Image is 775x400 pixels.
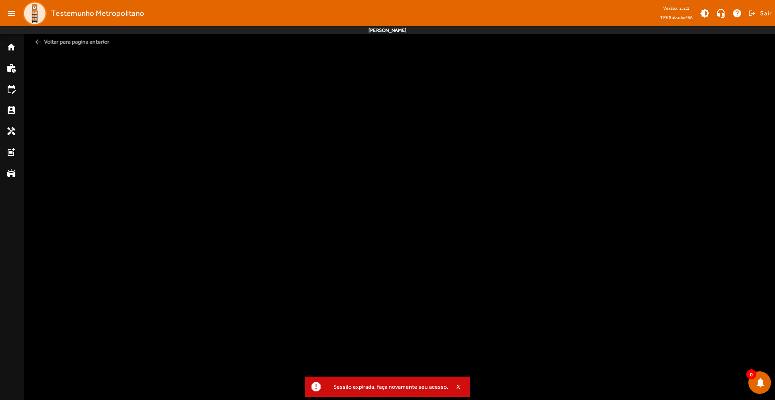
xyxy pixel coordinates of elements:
[34,38,42,46] mat-icon: arrow_back
[747,7,772,19] button: Sair
[760,7,772,20] span: Sair
[23,1,47,25] img: Logo TPE
[457,383,461,390] span: X
[746,369,756,379] span: 0
[660,3,693,13] div: Versão: 2.2.2
[327,381,448,392] div: Sessão expirada, faça novamente seu acesso.
[6,42,16,52] mat-icon: home
[51,7,144,20] span: Testemunho Metropolitano
[660,13,693,21] span: TPE Salvador/BA
[310,381,322,393] mat-icon: report
[3,5,19,21] mat-icon: menu
[448,383,469,390] button: X
[31,34,769,49] span: Voltar para pagina anterior
[19,1,144,25] a: Testemunho Metropolitano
